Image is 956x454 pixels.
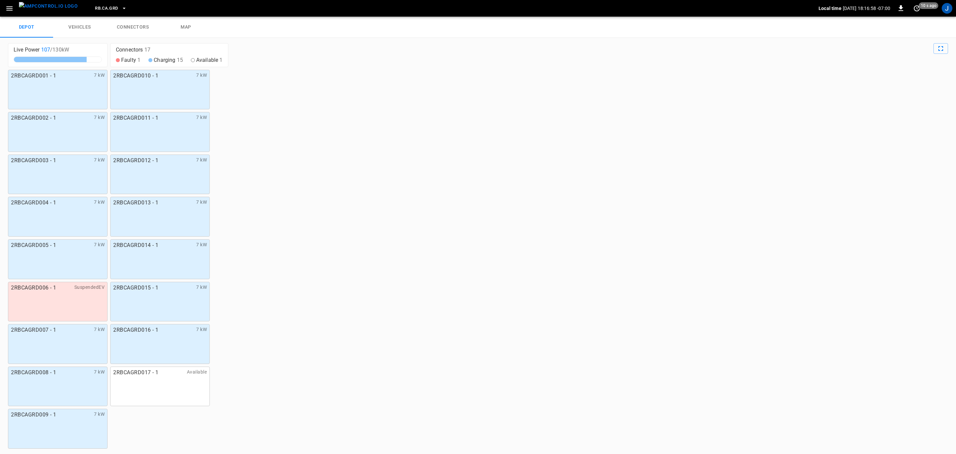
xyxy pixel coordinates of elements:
[113,114,159,123] span: 2RBCAGRD011 - 1
[19,2,78,10] img: ampcontrol.io logo
[113,284,159,292] span: 2RBCAGRD015 - 1
[113,368,159,377] span: 2RBCAGRD017 - 1
[933,43,948,54] button: Full Screen
[106,17,159,38] a: connectors
[94,241,105,250] span: 7 kW
[113,156,159,165] span: 2RBCAGRD012 - 1
[11,156,56,165] span: 2RBCAGRD003 - 1
[121,57,140,64] span: Faulty
[11,284,56,292] span: 2RBCAGRD006 - 1
[196,284,207,292] span: 7 kW
[94,326,105,335] span: 7 kW
[196,198,207,207] span: 7 kW
[144,47,150,53] span: 17
[110,324,210,364] a: 2RBCAGRD016 - 17 kW
[8,197,108,237] a: 2RBCAGRD004 - 17 kW
[14,46,102,54] div: Live Power
[154,57,183,64] span: Charging
[919,2,938,9] span: 10 s ago
[8,367,108,406] a: 2RBCAGRD008 - 17 kW
[912,3,922,14] button: set refresh interval
[113,198,159,207] span: 2RBCAGRD013 - 1
[110,367,210,406] a: 2RBCAGRD017 - 1Available
[41,47,50,53] span: 107
[53,17,106,38] a: vehicles
[8,112,108,152] a: 2RBCAGRD002 - 17 kW
[159,17,212,38] a: map
[11,71,56,80] span: 2RBCAGRD001 - 1
[110,197,210,237] a: 2RBCAGRD013 - 17 kW
[94,198,105,207] span: 7 kW
[116,46,223,54] div: Connectors
[219,57,222,63] span: 1
[110,239,210,279] a: 2RBCAGRD014 - 17 kW
[196,114,207,123] span: 7 kW
[196,57,223,64] span: Available
[50,47,69,53] span: / 130 kW
[113,71,159,80] span: 2RBCAGRD010 - 1
[110,70,210,110] a: 2RBCAGRD010 - 17 kW
[94,71,105,80] span: 7 kW
[110,155,210,194] a: 2RBCAGRD012 - 17 kW
[94,410,105,419] span: 7 kW
[196,241,207,250] span: 7 kW
[113,241,159,250] span: 2RBCAGRD014 - 1
[113,326,159,335] span: 2RBCAGRD016 - 1
[110,112,210,152] a: 2RBCAGRD011 - 17 kW
[11,326,56,335] span: 2RBCAGRD007 - 1
[819,5,841,12] p: Local time
[8,409,108,449] a: 2RBCAGRD009 - 17 kW
[196,326,207,335] span: 7 kW
[8,324,108,364] a: 2RBCAGRD007 - 17 kW
[137,57,140,63] span: 1
[196,71,207,80] span: 7 kW
[11,198,56,207] span: 2RBCAGRD004 - 1
[8,239,108,279] a: 2RBCAGRD005 - 17 kW
[196,156,207,165] span: 7 kW
[110,282,210,322] a: 2RBCAGRD015 - 17 kW
[95,5,118,12] span: RB.CA.GRD
[94,114,105,123] span: 7 kW
[8,70,108,110] a: 2RBCAGRD001 - 17 kW
[843,5,890,12] p: [DATE] 18:16:58 -07:00
[94,156,105,165] span: 7 kW
[11,241,56,250] span: 2RBCAGRD005 - 1
[74,284,105,292] span: SuspendedEV
[8,155,108,194] a: 2RBCAGRD003 - 17 kW
[11,114,56,123] span: 2RBCAGRD002 - 1
[11,368,56,377] span: 2RBCAGRD008 - 1
[11,410,56,419] span: 2RBCAGRD009 - 1
[94,368,105,377] span: 7 kW
[187,368,207,377] span: Available
[8,282,108,322] a: 2RBCAGRD006 - 1SuspendedEV
[942,3,952,14] div: profile-icon
[92,2,129,15] button: RB.CA.GRD
[177,57,183,63] span: 15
